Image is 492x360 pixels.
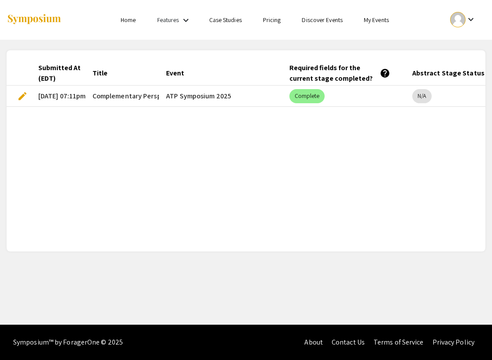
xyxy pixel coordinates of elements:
img: Symposium by ForagerOne [7,14,62,26]
mat-cell: [DATE] 07:11pm [31,86,85,107]
a: Discover Events [302,16,343,24]
div: Event [166,68,184,79]
span: Complementary Perspectives? [PERSON_NAME] and [PERSON_NAME] on Equity and the Tension between Jus... [92,91,480,101]
div: Required fields for the current stage completed? [289,63,390,84]
a: Pricing [263,16,281,24]
div: Title [92,68,107,79]
a: About [304,337,323,347]
mat-icon: Expand Features list [181,15,191,26]
mat-cell: ATP Symposium 2025 [159,86,282,107]
div: Submitted At (EDT) [38,63,81,84]
button: Expand account dropdown [441,10,485,30]
div: Submitted At (EDT) [38,63,89,84]
a: Home [121,16,136,24]
a: Features [157,16,179,24]
a: Terms of Service [374,337,424,347]
mat-icon: help [380,68,390,79]
mat-chip: Complete [289,89,325,103]
a: Contact Us [332,337,365,347]
div: Symposium™ by ForagerOne © 2025 [13,325,123,360]
div: Required fields for the current stage completed?help [289,63,398,84]
a: Case Studies [209,16,242,24]
div: Title [92,68,115,79]
span: edit [17,91,28,101]
mat-chip: N/A [412,89,432,103]
a: My Events [364,16,389,24]
mat-icon: Expand account dropdown [466,14,476,25]
iframe: Chat [7,320,37,353]
a: Privacy Policy [433,337,474,347]
div: Event [166,68,192,79]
